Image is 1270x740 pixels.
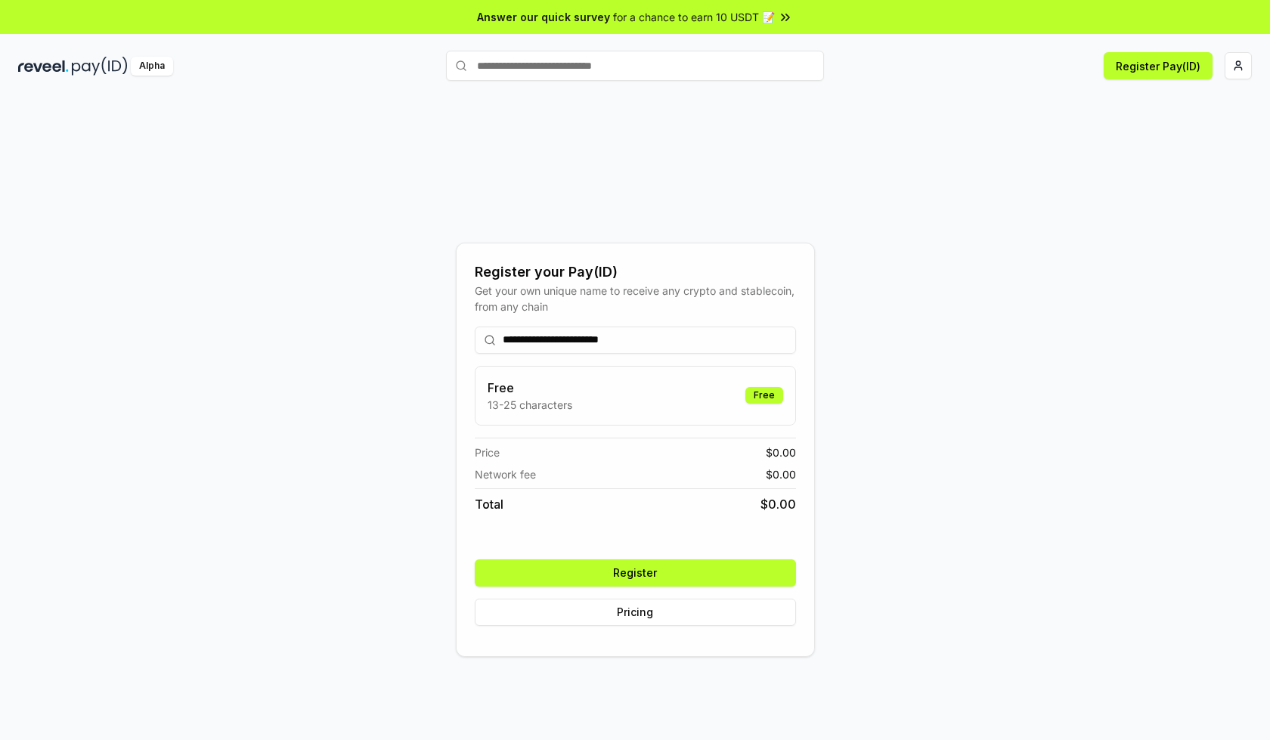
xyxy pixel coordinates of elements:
div: Alpha [131,57,173,76]
span: Total [475,495,503,513]
span: $ 0.00 [760,495,796,513]
p: 13-25 characters [488,397,572,413]
span: for a chance to earn 10 USDT 📝 [613,9,775,25]
img: reveel_dark [18,57,69,76]
button: Register Pay(ID) [1104,52,1213,79]
button: Register [475,559,796,587]
img: pay_id [72,57,128,76]
div: Get your own unique name to receive any crypto and stablecoin, from any chain [475,283,796,314]
div: Register your Pay(ID) [475,262,796,283]
div: Free [745,387,783,404]
span: Price [475,444,500,460]
button: Pricing [475,599,796,626]
h3: Free [488,379,572,397]
span: $ 0.00 [766,466,796,482]
span: $ 0.00 [766,444,796,460]
span: Answer our quick survey [477,9,610,25]
span: Network fee [475,466,536,482]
